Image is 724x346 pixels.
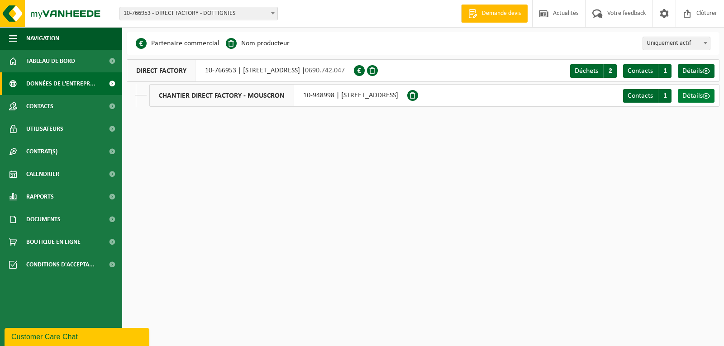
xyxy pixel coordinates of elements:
[26,163,59,185] span: Calendrier
[643,37,710,50] span: Uniquement actif
[120,7,277,20] span: 10-766953 - DIRECT FACTORY - DOTTIGNIES
[127,60,196,81] span: DIRECT FACTORY
[26,95,53,118] span: Contacts
[682,67,703,75] span: Détails
[26,253,95,276] span: Conditions d'accepta...
[643,37,710,50] span: Uniquement actif
[26,140,57,163] span: Contrat(s)
[226,37,290,50] li: Nom producteur
[575,67,598,75] span: Déchets
[26,231,81,253] span: Boutique en ligne
[682,92,703,100] span: Détails
[119,7,278,20] span: 10-766953 - DIRECT FACTORY - DOTTIGNIES
[623,89,672,103] a: Contacts 1
[136,37,219,50] li: Partenaire commercial
[628,92,653,100] span: Contacts
[127,59,354,82] div: 10-766953 | [STREET_ADDRESS] |
[628,67,653,75] span: Contacts
[26,208,61,231] span: Documents
[658,89,672,103] span: 1
[26,118,63,140] span: Utilisateurs
[623,64,672,78] a: Contacts 1
[26,27,59,50] span: Navigation
[26,185,54,208] span: Rapports
[149,84,407,107] div: 10-948998 | [STREET_ADDRESS]
[5,326,151,346] iframe: chat widget
[26,50,75,72] span: Tableau de bord
[658,64,672,78] span: 1
[570,64,617,78] a: Déchets 2
[305,67,345,74] span: 0690.742.047
[26,72,95,95] span: Données de l'entrepr...
[480,9,523,18] span: Demande devis
[461,5,528,23] a: Demande devis
[678,64,714,78] a: Détails
[603,64,617,78] span: 2
[150,85,294,106] span: CHANTIER DIRECT FACTORY - MOUSCRON
[678,89,714,103] a: Détails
